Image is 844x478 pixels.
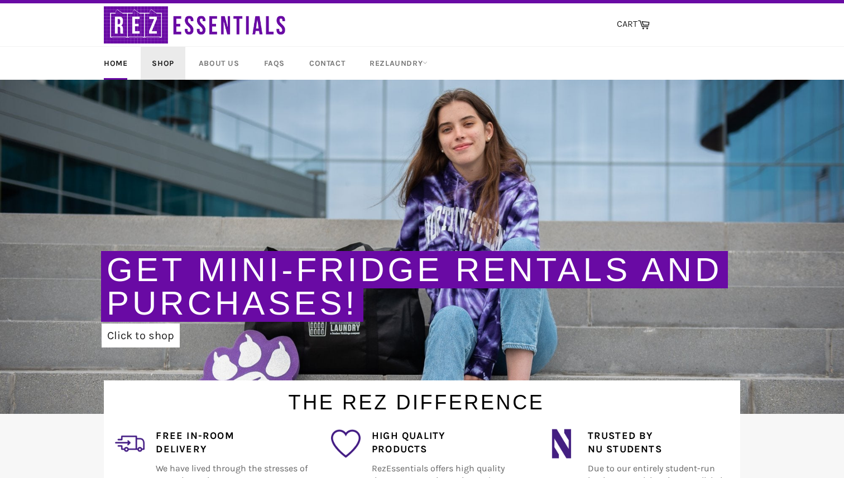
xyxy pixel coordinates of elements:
[331,429,361,458] img: favorite_1.png
[107,251,722,322] a: Get Mini-Fridge Rentals and Purchases!
[115,429,145,458] img: delivery_2.png
[253,47,296,80] a: FAQs
[611,13,655,36] a: CART
[102,324,180,347] a: Click to shop
[546,429,576,458] img: northwestern_wildcats_tiny.png
[358,47,439,80] a: RezLaundry
[372,429,524,457] h4: High Quality Products
[588,429,740,457] h4: Trusted by NU Students
[104,3,288,46] img: RezEssentials
[298,47,356,80] a: Contact
[93,47,138,80] a: Home
[93,380,740,417] h1: The Rez Difference
[188,47,251,80] a: About Us
[141,47,185,80] a: Shop
[156,429,308,457] h4: Free In-Room Delivery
